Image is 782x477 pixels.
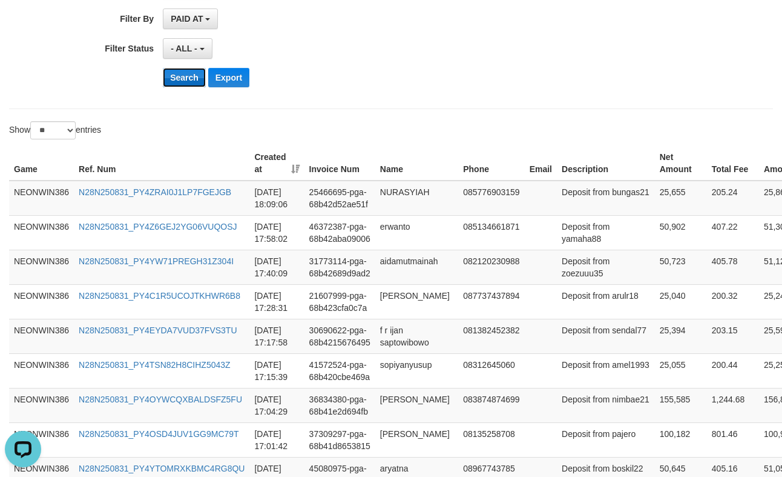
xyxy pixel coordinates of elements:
td: 155,585 [655,388,707,422]
td: [PERSON_NAME] [375,422,458,457]
td: Deposit from amel1993 [557,353,655,388]
td: 200.44 [707,353,759,388]
td: 25,040 [655,284,707,319]
td: aidamutmainah [375,250,458,284]
td: [DATE] 17:17:58 [249,319,304,353]
td: Deposit from pajero [557,422,655,457]
td: 21607999-pga-68b423cfa0c7a [304,284,375,319]
td: [DATE] 17:28:31 [249,284,304,319]
td: NEONWIN386 [9,422,74,457]
td: 25,055 [655,353,707,388]
td: sopiyanyusup [375,353,458,388]
a: N28N250831_PY4OYWCQXBALDSFZ5FU [79,395,242,404]
td: 25,394 [655,319,707,353]
td: Deposit from arulr18 [557,284,655,319]
td: 407.22 [707,215,759,250]
td: 30690622-pga-68b4215676495 [304,319,375,353]
td: 801.46 [707,422,759,457]
td: 100,182 [655,422,707,457]
td: [DATE] 17:04:29 [249,388,304,422]
td: 36834380-pga-68b41e2d694fb [304,388,375,422]
th: Ref. Num [74,146,249,181]
td: Deposit from nimbae21 [557,388,655,422]
a: N28N250831_PY4YW71PREGH31Z304I [79,256,234,266]
td: 405.78 [707,250,759,284]
td: 08312645060 [458,353,524,388]
a: N28N250831_PY4YTOMRXKBMC4RG8QU [79,464,245,473]
th: Invoice Num [304,146,375,181]
td: Deposit from bungas21 [557,181,655,216]
td: [DATE] 17:40:09 [249,250,304,284]
td: NEONWIN386 [9,181,74,216]
td: f r ijan saptowibowo [375,319,458,353]
td: 31773114-pga-68b42689d9ad2 [304,250,375,284]
th: Phone [458,146,524,181]
td: [DATE] 17:01:42 [249,422,304,457]
td: NEONWIN386 [9,284,74,319]
a: N28N250831_PY4ZRAI0J1LP7FGEJGB [79,187,231,197]
span: - ALL - [171,44,197,53]
td: Deposit from sendal77 [557,319,655,353]
label: Show entries [9,121,101,139]
td: 50,723 [655,250,707,284]
th: Name [375,146,458,181]
td: Deposit from yamaha88 [557,215,655,250]
td: 41572524-pga-68b420cbe469a [304,353,375,388]
a: N28N250831_PY4EYDA7VUD37FVS3TU [79,325,237,335]
td: 087737437894 [458,284,524,319]
td: [DATE] 17:58:02 [249,215,304,250]
button: Open LiveChat chat widget [5,5,41,41]
td: [PERSON_NAME] [375,284,458,319]
td: NEONWIN386 [9,250,74,284]
td: NEONWIN386 [9,353,74,388]
td: Deposit from zoezuuu35 [557,250,655,284]
td: 082120230988 [458,250,524,284]
td: NEONWIN386 [9,319,74,353]
td: 085776903159 [458,181,524,216]
th: Net Amount [655,146,707,181]
th: Description [557,146,655,181]
th: Game [9,146,74,181]
select: Showentries [30,121,76,139]
button: Search [163,68,206,87]
td: 25466695-pga-68b42d52ae51f [304,181,375,216]
td: 085134661871 [458,215,524,250]
button: - ALL - [163,38,212,59]
td: [DATE] 18:09:06 [249,181,304,216]
td: [DATE] 17:15:39 [249,353,304,388]
th: Total Fee [707,146,759,181]
td: 081382452382 [458,319,524,353]
td: 203.15 [707,319,759,353]
td: 25,655 [655,181,707,216]
th: Created at: activate to sort column ascending [249,146,304,181]
td: 50,902 [655,215,707,250]
td: 37309297-pga-68b41d8653815 [304,422,375,457]
td: erwanto [375,215,458,250]
th: Email [525,146,557,181]
td: NEONWIN386 [9,215,74,250]
a: N28N250831_PY4OSD4JUV1GG9MC79T [79,429,239,439]
td: 46372387-pga-68b42aba09006 [304,215,375,250]
a: N28N250831_PY4Z6GEJ2YG06VUQOSJ [79,222,237,232]
button: PAID AT [163,8,218,29]
td: NEONWIN386 [9,388,74,422]
td: 200.32 [707,284,759,319]
button: Export [208,68,249,87]
a: N28N250831_PY4TSN82H8CIHZ5043Z [79,360,231,370]
td: NURASYIAH [375,181,458,216]
a: N28N250831_PY4C1R5UCOJTKHWR6B8 [79,291,240,301]
td: [PERSON_NAME] [375,388,458,422]
span: PAID AT [171,14,203,24]
td: 08135258708 [458,422,524,457]
td: 083874874699 [458,388,524,422]
td: 1,244.68 [707,388,759,422]
td: 205.24 [707,181,759,216]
